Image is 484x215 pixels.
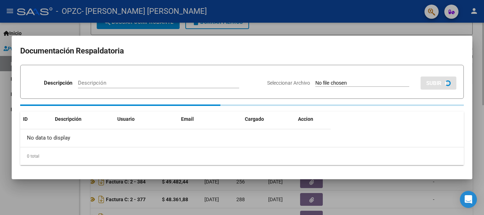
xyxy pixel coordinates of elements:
[426,80,441,86] span: SUBIR
[52,112,114,127] datatable-header-cell: Descripción
[20,44,464,58] h2: Documentación Respaldatoria
[298,116,313,122] span: Accion
[114,112,178,127] datatable-header-cell: Usuario
[23,116,28,122] span: ID
[20,147,464,165] div: 0 total
[421,77,456,90] button: SUBIR
[245,116,264,122] span: Cargado
[460,191,477,208] div: Open Intercom Messenger
[20,112,52,127] datatable-header-cell: ID
[181,116,194,122] span: Email
[20,129,331,147] div: No data to display
[267,80,310,86] span: Seleccionar Archivo
[242,112,295,127] datatable-header-cell: Cargado
[178,112,242,127] datatable-header-cell: Email
[295,112,331,127] datatable-header-cell: Accion
[44,79,72,87] p: Descripción
[117,116,135,122] span: Usuario
[55,116,81,122] span: Descripción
